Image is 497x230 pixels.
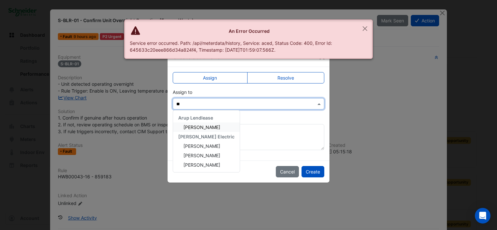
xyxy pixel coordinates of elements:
[178,134,235,139] span: [PERSON_NAME] Electric
[276,166,299,177] button: Cancel
[302,166,324,177] button: Create
[183,153,220,158] span: [PERSON_NAME]
[130,40,357,53] div: Service error occurred. Path: /api/meterdata/history, Service: aced, Status Code: 400, Error Id: ...
[183,124,220,130] span: [PERSON_NAME]
[357,20,372,37] button: Close
[229,28,270,34] strong: An Error Occurred
[247,72,325,83] label: Resolve
[178,115,213,121] span: Arup Lendlease
[173,89,192,96] label: Assign to
[183,162,220,168] span: [PERSON_NAME]
[173,72,248,83] label: Assign
[173,110,240,172] div: Options List
[183,143,220,149] span: [PERSON_NAME]
[475,208,490,224] div: Open Intercom Messenger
